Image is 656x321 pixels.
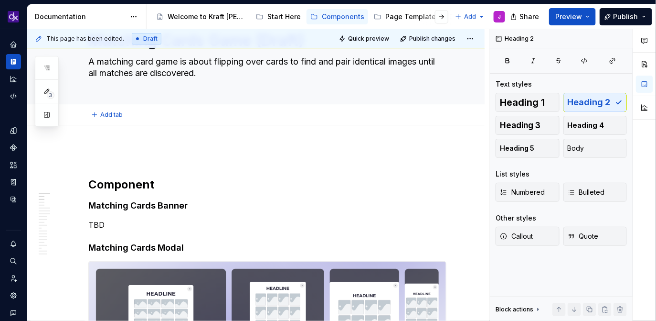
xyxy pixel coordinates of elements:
button: Heading 3 [496,116,560,135]
div: Welcome to Kraft [PERSON_NAME] [168,12,246,22]
span: Body [568,144,584,153]
a: Design tokens [6,123,21,138]
button: Add tab [88,108,127,122]
div: Documentation [35,12,125,22]
h2: Component [88,177,446,192]
span: Bulleted [568,188,605,197]
div: Page Templates [385,12,440,22]
span: Share [519,12,539,22]
button: Preview [549,8,596,25]
a: Page Templates [370,9,444,24]
a: Data sources [6,192,21,207]
span: Draft [143,35,158,43]
span: Quote [568,232,599,241]
p: TBD [88,219,446,231]
button: Callout [496,227,560,246]
span: 3 [47,91,54,99]
span: This page has been edited. [46,35,124,43]
span: Quick preview [348,35,389,43]
button: Share [506,8,545,25]
span: Add tab [100,111,123,119]
a: Welcome to Kraft [PERSON_NAME] [152,9,250,24]
button: Add [452,10,488,23]
span: Heading 4 [568,121,604,130]
div: List styles [496,169,529,179]
button: Bulleted [563,183,627,202]
a: Settings [6,288,21,303]
a: Documentation [6,54,21,69]
button: Notifications [6,236,21,252]
div: Other styles [496,213,536,223]
a: Components [307,9,368,24]
span: Add [464,13,476,21]
textarea: A matching card game is about flipping over cards to find and pair identical images until all mat... [86,54,444,81]
span: Preview [555,12,582,22]
button: Numbered [496,183,560,202]
a: Assets [6,157,21,173]
button: Publish [600,8,652,25]
span: Heading 5 [500,144,534,153]
span: Publish [614,12,638,22]
button: Body [563,139,627,158]
div: Components [322,12,364,22]
div: Start Here [267,12,301,22]
button: Heading 1 [496,93,560,112]
h4: Matching Cards Modal [88,242,446,254]
button: Publish changes [397,32,460,45]
a: Storybook stories [6,175,21,190]
img: 0784b2da-6f85-42e6-8793-4468946223dc.png [8,11,19,22]
span: Heading 3 [500,121,540,130]
a: Start Here [252,9,305,24]
span: Heading 1 [500,98,545,107]
button: Search ⌘K [6,254,21,269]
span: Callout [500,232,533,241]
a: Invite team [6,271,21,286]
a: Analytics [6,71,21,87]
span: Publish changes [409,35,455,43]
button: Heading 5 [496,139,560,158]
button: Heading 4 [563,116,627,135]
div: J [498,13,501,21]
a: Components [6,140,21,155]
button: Quick preview [336,32,393,45]
button: Contact support [6,305,21,321]
div: Page tree [152,7,450,26]
div: Block actions [496,303,542,316]
h4: Matching Cards Banner [88,200,446,211]
button: Quote [563,227,627,246]
span: Numbered [500,188,545,197]
a: Home [6,37,21,52]
div: Block actions [496,306,533,313]
a: Code automation [6,89,21,104]
div: Text styles [496,79,532,89]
